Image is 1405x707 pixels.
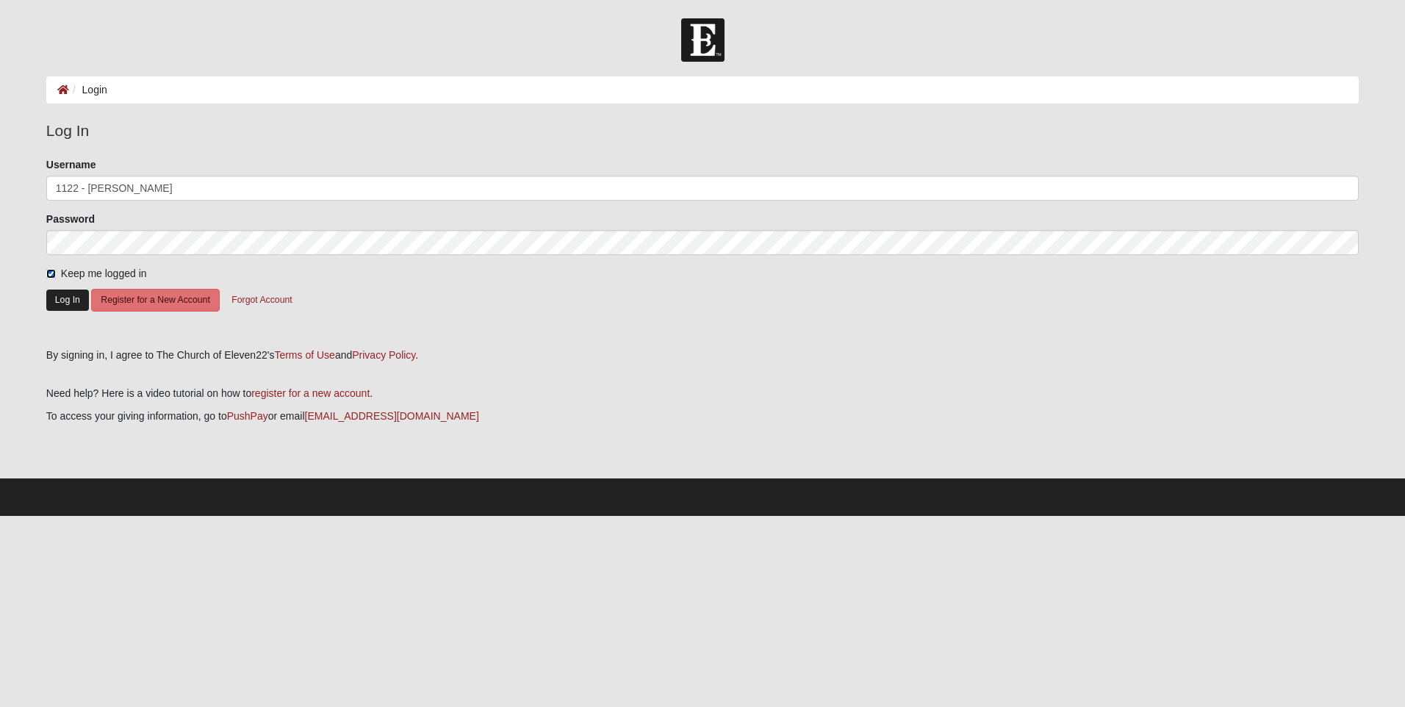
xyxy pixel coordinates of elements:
[91,289,219,312] button: Register for a New Account
[46,290,89,311] button: Log In
[46,119,1359,143] legend: Log In
[274,349,334,361] a: Terms of Use
[46,348,1359,363] div: By signing in, I agree to The Church of Eleven22's and .
[46,386,1359,401] p: Need help? Here is a video tutorial on how to .
[46,157,96,172] label: Username
[46,269,56,279] input: Keep me logged in
[46,212,95,226] label: Password
[227,410,268,422] a: PushPay
[46,409,1359,424] p: To access your giving information, go to or email
[61,268,147,279] span: Keep me logged in
[251,387,370,399] a: register for a new account
[69,82,107,98] li: Login
[681,18,725,62] img: Church of Eleven22 Logo
[352,349,415,361] a: Privacy Policy
[305,410,479,422] a: [EMAIL_ADDRESS][DOMAIN_NAME]
[222,289,301,312] button: Forgot Account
